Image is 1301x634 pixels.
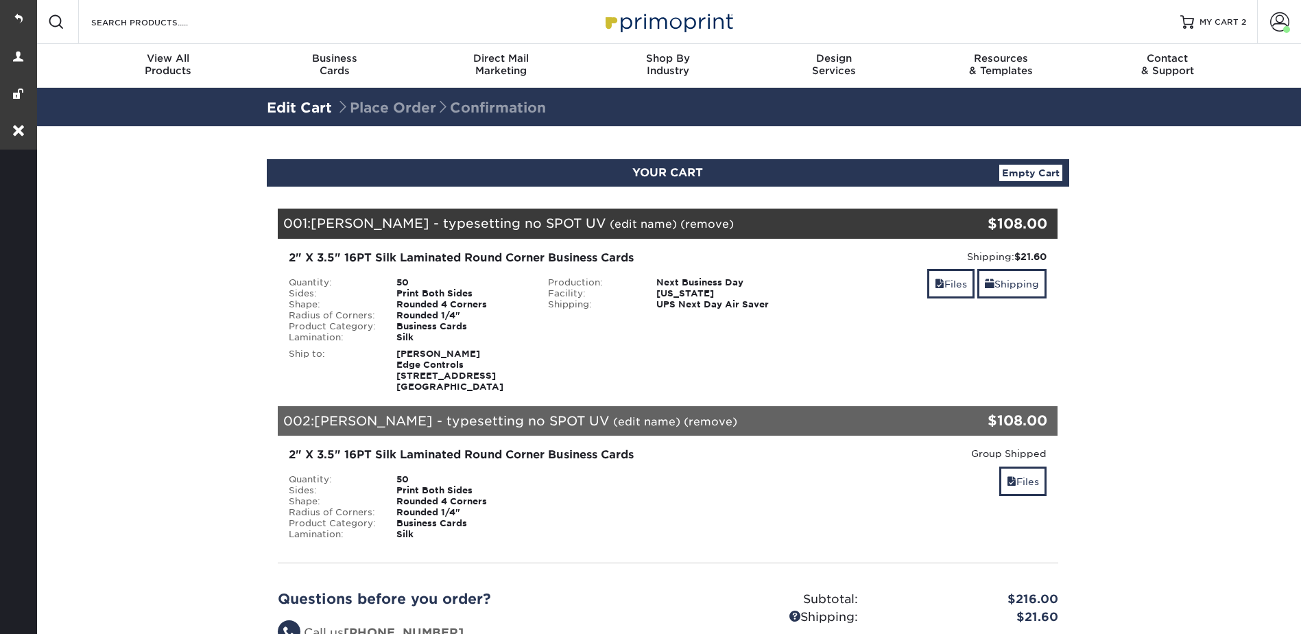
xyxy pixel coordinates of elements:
div: Sides: [278,288,387,299]
span: files [935,279,944,290]
div: Subtotal: [668,591,868,609]
span: [PERSON_NAME] - typesetting no SPOT UV [311,215,606,231]
span: Direct Mail [418,52,584,64]
div: Lamination: [278,332,387,343]
div: Shape: [278,299,387,310]
span: shipping [985,279,994,290]
a: Edit Cart [267,99,332,116]
span: files [1007,476,1016,487]
strong: [PERSON_NAME] Edge Controls [STREET_ADDRESS] [GEOGRAPHIC_DATA] [396,349,503,392]
div: Radius of Corners: [278,310,387,321]
div: Facility: [538,288,646,299]
a: BusinessCards [251,44,418,88]
a: Contact& Support [1084,44,1251,88]
a: Shop ByIndustry [584,44,751,88]
span: [PERSON_NAME] - typesetting no SPOT UV [314,413,609,428]
div: Silk [386,529,538,540]
div: Radius of Corners: [278,507,387,518]
div: Business Cards [386,321,538,332]
div: UPS Next Day Air Saver [646,299,798,310]
div: & Support [1084,52,1251,77]
div: Rounded 4 Corners [386,496,538,507]
div: Cards [251,52,418,77]
div: Silk [386,332,538,343]
div: Print Both Sides [386,485,538,496]
a: Shipping [977,269,1047,298]
div: Rounded 1/4" [386,310,538,321]
div: 2" X 3.5" 16PT Silk Laminated Round Corner Business Cards [289,447,787,463]
div: $108.00 [928,410,1048,431]
a: View AllProducts [85,44,252,88]
div: 50 [386,474,538,485]
a: (remove) [684,415,737,428]
div: Marketing [418,52,584,77]
div: Group Shipped [808,447,1047,460]
div: Services [751,52,918,77]
span: View All [85,52,252,64]
div: Shipping: [668,609,868,626]
div: Quantity: [278,277,387,288]
div: 2" X 3.5" 16PT Silk Laminated Round Corner Business Cards [289,250,787,266]
span: Contact [1084,52,1251,64]
div: Ship to: [278,349,387,392]
div: Print Both Sides [386,288,538,299]
a: Direct MailMarketing [418,44,584,88]
div: [US_STATE] [646,288,798,299]
div: Product Category: [278,321,387,332]
a: Files [999,467,1047,496]
span: 2 [1241,17,1246,27]
a: (edit name) [613,415,680,428]
a: Empty Cart [999,165,1062,181]
a: (remove) [680,218,734,231]
div: Rounded 1/4" [386,507,538,518]
div: 001: [278,209,928,239]
div: Business Cards [386,518,538,529]
a: DesignServices [751,44,918,88]
div: Product Category: [278,518,387,529]
span: MY CART [1199,16,1239,28]
strong: $21.60 [1014,251,1047,262]
div: 50 [386,277,538,288]
div: $216.00 [868,591,1069,609]
div: & Templates [918,52,1084,77]
div: $21.60 [868,609,1069,626]
h2: Questions before you order? [278,591,658,607]
div: $108.00 [928,213,1048,234]
div: Rounded 4 Corners [386,299,538,310]
a: Files [927,269,975,298]
input: SEARCH PRODUCTS..... [90,14,224,30]
div: Lamination: [278,529,387,540]
div: 002: [278,406,928,436]
div: Shape: [278,496,387,507]
span: Design [751,52,918,64]
a: Resources& Templates [918,44,1084,88]
div: Products [85,52,252,77]
div: Shipping: [538,299,646,310]
span: Resources [918,52,1084,64]
div: Production: [538,277,646,288]
div: Quantity: [278,474,387,485]
div: Sides: [278,485,387,496]
a: (edit name) [610,218,677,231]
div: Industry [584,52,751,77]
div: Shipping: [808,250,1047,263]
span: Shop By [584,52,751,64]
img: Primoprint [599,7,737,36]
div: Next Business Day [646,277,798,288]
span: Business [251,52,418,64]
span: Place Order Confirmation [336,99,546,116]
span: YOUR CART [632,166,703,179]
